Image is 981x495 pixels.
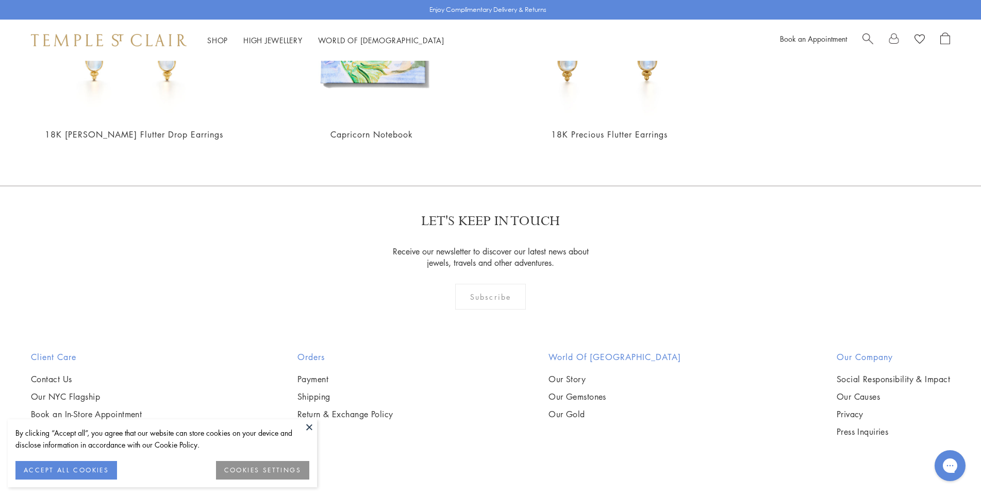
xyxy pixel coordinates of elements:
p: LET'S KEEP IN TOUCH [421,212,560,230]
button: ACCEPT ALL COOKIES [15,461,117,480]
a: View Wishlist [915,32,925,48]
iframe: Gorgias live chat messenger [929,447,971,485]
img: Temple St. Clair [31,34,187,46]
a: Payment [297,373,393,385]
a: Book an Appointment [780,33,847,44]
a: Search [862,32,873,48]
h2: Client Care [31,351,142,363]
a: Shipping [297,391,393,402]
a: Book an In-Store Appointment [31,408,142,420]
a: Capricorn Notebook [330,129,413,140]
a: World of [DEMOGRAPHIC_DATA]World of [DEMOGRAPHIC_DATA] [318,35,444,45]
a: Our Gemstones [548,391,681,402]
a: Social Responsibility & Impact [837,373,950,385]
a: Our Story [548,373,681,385]
a: Return & Exchange Policy [297,408,393,420]
a: High JewelleryHigh Jewellery [243,35,303,45]
nav: Main navigation [207,34,444,47]
a: Privacy [837,408,950,420]
a: Our Gold [548,408,681,420]
a: Contact Us [31,373,142,385]
a: 18K Precious Flutter Earrings [551,129,668,140]
h2: Our Company [837,351,950,363]
a: ShopShop [207,35,228,45]
p: Receive our newsletter to discover our latest news about jewels, travels and other adventures. [386,246,595,268]
a: Our Causes [837,391,950,402]
a: 18K [PERSON_NAME] Flutter Drop Earrings [45,129,223,140]
div: By clicking “Accept all”, you agree that our website can store cookies on your device and disclos... [15,427,309,451]
a: Our NYC Flagship [31,391,142,402]
p: Enjoy Complimentary Delivery & Returns [429,5,546,15]
h2: World of [GEOGRAPHIC_DATA] [548,351,681,363]
button: COOKIES SETTINGS [216,461,309,480]
h2: Orders [297,351,393,363]
a: Open Shopping Bag [940,32,950,48]
div: Subscribe [455,284,526,310]
a: Press Inquiries [837,426,950,437]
